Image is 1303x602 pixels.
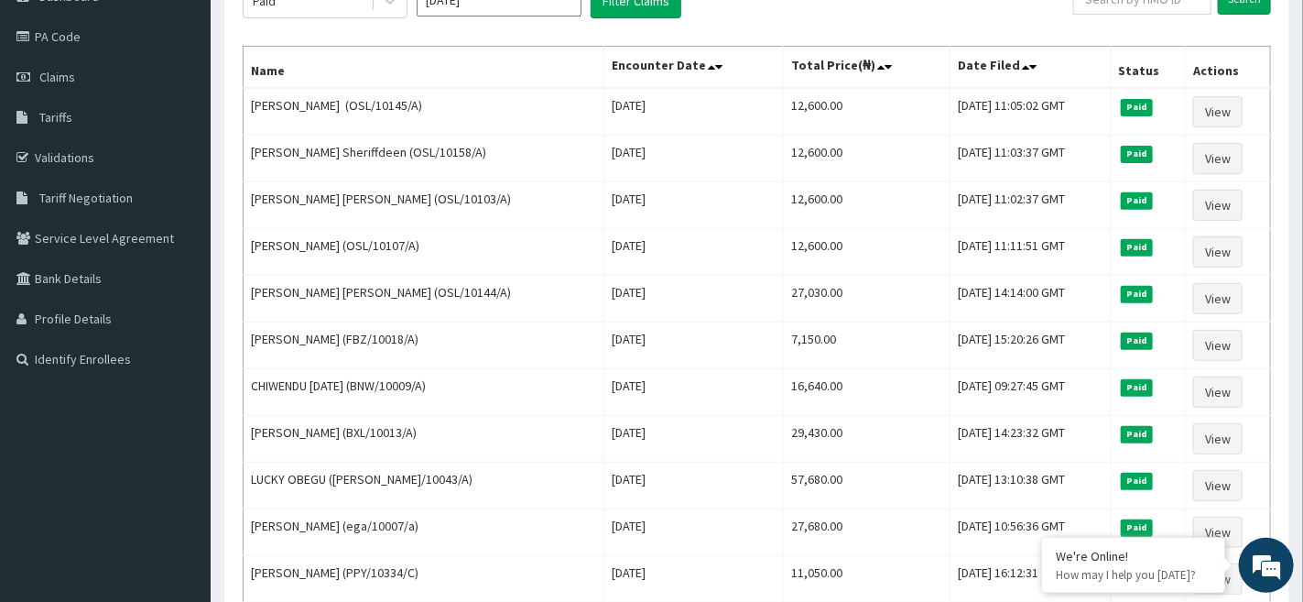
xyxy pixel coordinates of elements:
span: Claims [39,69,75,85]
a: View [1193,470,1243,501]
td: 27,680.00 [784,509,950,556]
span: Paid [1121,473,1154,489]
span: Paid [1121,379,1154,396]
td: [PERSON_NAME] (FBZ/10018/A) [244,323,604,369]
td: [DATE] 13:10:38 GMT [950,463,1111,509]
td: LUCKY OBEGU ([PERSON_NAME]/10043/A) [244,463,604,509]
span: Paid [1121,99,1154,115]
td: 12,600.00 [784,136,950,182]
th: Status [1111,47,1185,89]
div: Chat with us now [95,103,308,126]
a: View [1193,517,1243,548]
td: [DATE] [604,463,784,509]
td: [DATE] [604,323,784,369]
td: 27,030.00 [784,276,950,323]
span: Paid [1121,426,1154,443]
th: Encounter Date [604,47,784,89]
a: View [1193,377,1243,408]
a: View [1193,190,1243,221]
td: [PERSON_NAME] [PERSON_NAME] (OSL/10144/A) [244,276,604,323]
th: Name [244,47,604,89]
td: [DATE] 15:20:26 GMT [950,323,1111,369]
td: 29,430.00 [784,416,950,463]
td: [DATE] 14:14:00 GMT [950,276,1111,323]
td: [DATE] [604,276,784,323]
td: [DATE] [604,229,784,276]
td: [DATE] [604,88,784,136]
td: [PERSON_NAME] (OSL/10145/A) [244,88,604,136]
td: [DATE] [604,416,784,463]
td: [PERSON_NAME] (OSL/10107/A) [244,229,604,276]
td: [PERSON_NAME] Sheriffdeen (OSL/10158/A) [244,136,604,182]
a: View [1193,143,1243,174]
a: View [1193,423,1243,454]
td: [DATE] [604,136,784,182]
span: Paid [1121,192,1154,209]
td: [DATE] 11:03:37 GMT [950,136,1111,182]
td: 12,600.00 [784,88,950,136]
th: Total Price(₦) [784,47,950,89]
td: [DATE] 11:02:37 GMT [950,182,1111,229]
span: Paid [1121,286,1154,302]
td: 12,600.00 [784,229,950,276]
div: We're Online! [1056,548,1211,564]
th: Date Filed [950,47,1111,89]
td: [PERSON_NAME] (BXL/10013/A) [244,416,604,463]
a: View [1193,283,1243,314]
td: [DATE] [604,182,784,229]
td: 16,640.00 [784,369,950,416]
span: Paid [1121,333,1154,349]
td: 7,150.00 [784,323,950,369]
span: Paid [1121,239,1154,256]
img: d_794563401_company_1708531726252_794563401 [34,92,74,137]
td: [DATE] 11:05:02 GMT [950,88,1111,136]
td: [DATE] [604,509,784,556]
td: [PERSON_NAME] [PERSON_NAME] (OSL/10103/A) [244,182,604,229]
p: How may I help you today? [1056,567,1211,583]
a: View [1193,330,1243,361]
span: Paid [1121,146,1154,162]
span: Tariffs [39,109,72,126]
td: [DATE] 14:23:32 GMT [950,416,1111,463]
span: We're online! [106,182,253,367]
td: 57,680.00 [784,463,950,509]
span: Tariff Negotiation [39,190,133,206]
td: [DATE] 09:27:45 GMT [950,369,1111,416]
td: 12,600.00 [784,182,950,229]
textarea: Type your message and hit 'Enter' [9,404,349,468]
th: Actions [1185,47,1270,89]
span: Paid [1121,520,1154,536]
td: [DATE] [604,369,784,416]
div: Minimize live chat window [300,9,344,53]
a: View [1193,236,1243,268]
td: [DATE] 10:56:36 GMT [950,509,1111,556]
td: [DATE] 11:11:51 GMT [950,229,1111,276]
td: [PERSON_NAME] (ega/10007/a) [244,509,604,556]
a: View [1193,96,1243,127]
td: CHIWENDU [DATE] (BNW/10009/A) [244,369,604,416]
